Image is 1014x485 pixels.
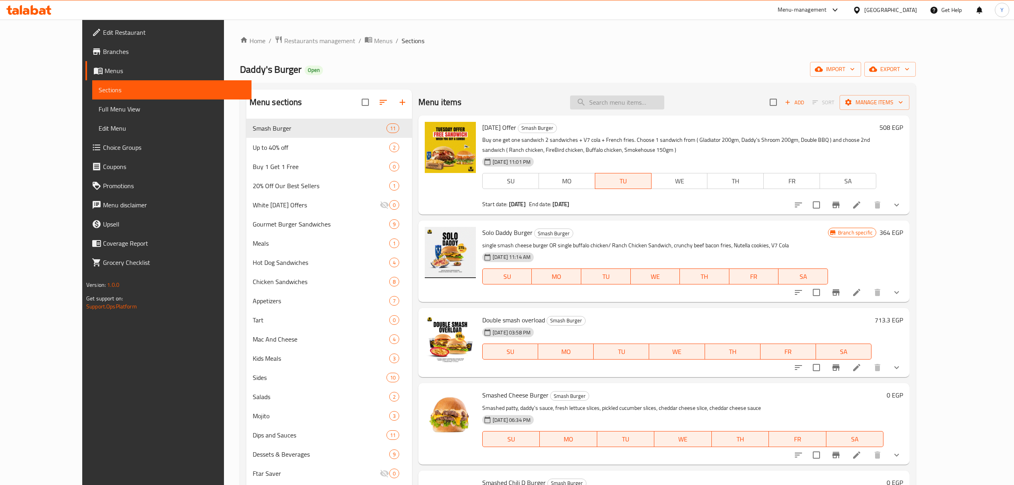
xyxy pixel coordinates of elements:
[868,445,887,465] button: delete
[103,239,245,248] span: Coverage Report
[482,121,516,133] span: [DATE] Offer
[782,271,825,282] span: SA
[765,94,782,111] span: Select section
[390,182,399,190] span: 1
[389,354,399,363] div: items
[680,268,729,284] button: TH
[390,412,399,420] span: 3
[489,253,534,261] span: [DATE] 11:14 AM
[103,219,245,229] span: Upsell
[390,163,399,171] span: 0
[425,122,476,173] img: Tuesday Offer
[868,283,887,302] button: delete
[86,301,137,312] a: Support.OpsPlatform
[532,268,581,284] button: MO
[253,373,386,382] div: Sides
[835,229,876,237] span: Branch specific
[538,344,594,360] button: MO
[103,258,245,267] span: Grocery Checklist
[425,314,476,366] img: Double smash overload
[482,403,883,413] p: Smashed patty, daddy's sauce, fresh lettuce slices, pickled cucumber slices, cheddar cheese slice...
[240,36,265,46] a: Home
[85,157,252,176] a: Coupons
[879,227,903,238] h6: 364 EGP
[551,392,589,401] span: Smash Burger
[253,181,389,191] span: 20% Off Our Best Sellers
[782,96,807,109] span: Add item
[547,316,586,326] div: Smash Burger
[553,199,569,209] b: [DATE]
[246,349,412,368] div: Kids Meals3
[826,431,883,447] button: SA
[852,363,862,372] a: Edit menu item
[594,344,649,360] button: TU
[864,62,916,77] button: export
[482,314,545,326] span: Double smash overload
[105,66,245,76] span: Menus
[253,392,389,402] span: Salads
[253,411,389,421] span: Mojito
[389,411,399,421] div: items
[482,389,549,401] span: Smashed Cheese Burger
[808,447,825,463] span: Select to update
[810,62,861,77] button: import
[597,346,646,358] span: TU
[387,374,399,382] span: 10
[86,280,106,290] span: Version:
[99,85,245,95] span: Sections
[374,93,393,112] span: Sort sections
[389,219,399,229] div: items
[887,445,906,465] button: show more
[550,391,589,401] div: Smash Burger
[253,469,380,478] span: Ftar Saver
[542,175,592,187] span: MO
[598,175,648,187] span: TU
[253,123,386,133] span: Smash Burger
[253,430,386,440] span: Dips and Sauces
[784,98,805,107] span: Add
[389,277,399,286] div: items
[892,288,901,297] svg: Show Choices
[534,229,573,238] div: Smash Burger
[240,60,301,78] span: Daddy's Burger
[826,445,846,465] button: Branch-specific-item
[658,433,708,445] span: WE
[852,200,862,210] a: Edit menu item
[892,450,901,460] svg: Show Choices
[389,258,399,267] div: items
[253,200,380,210] div: White Friday Offers
[389,392,399,402] div: items
[489,158,534,166] span: [DATE] 11:01 PM
[482,135,876,155] p: Buy one get one sandwich 2 sandwiches + V7 cola + French fries. Choose 1 sandwich from ( Gladiato...
[778,268,828,284] button: SA
[634,271,677,282] span: WE
[386,430,399,440] div: items
[482,173,539,189] button: SU
[246,425,412,445] div: Dips and Sauces11
[389,200,399,210] div: items
[649,344,705,360] button: WE
[305,66,323,75] div: Open
[85,23,252,42] a: Edit Restaurant
[705,344,760,360] button: TH
[246,119,412,138] div: Smash Burger11
[402,36,424,46] span: Sections
[246,464,412,483] div: Ftar Saver0
[390,297,399,305] span: 7
[597,431,654,447] button: TU
[892,363,901,372] svg: Show Choices
[86,293,123,304] span: Get support on:
[85,176,252,195] a: Promotions
[387,431,399,439] span: 11
[654,431,711,447] button: WE
[269,36,271,46] li: /
[250,96,302,108] h2: Menu sections
[826,195,846,215] button: Branch-specific-item
[541,346,590,358] span: MO
[107,280,119,290] span: 1.0.0
[253,354,389,363] span: Kids Meals
[387,125,399,132] span: 11
[816,64,855,74] span: import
